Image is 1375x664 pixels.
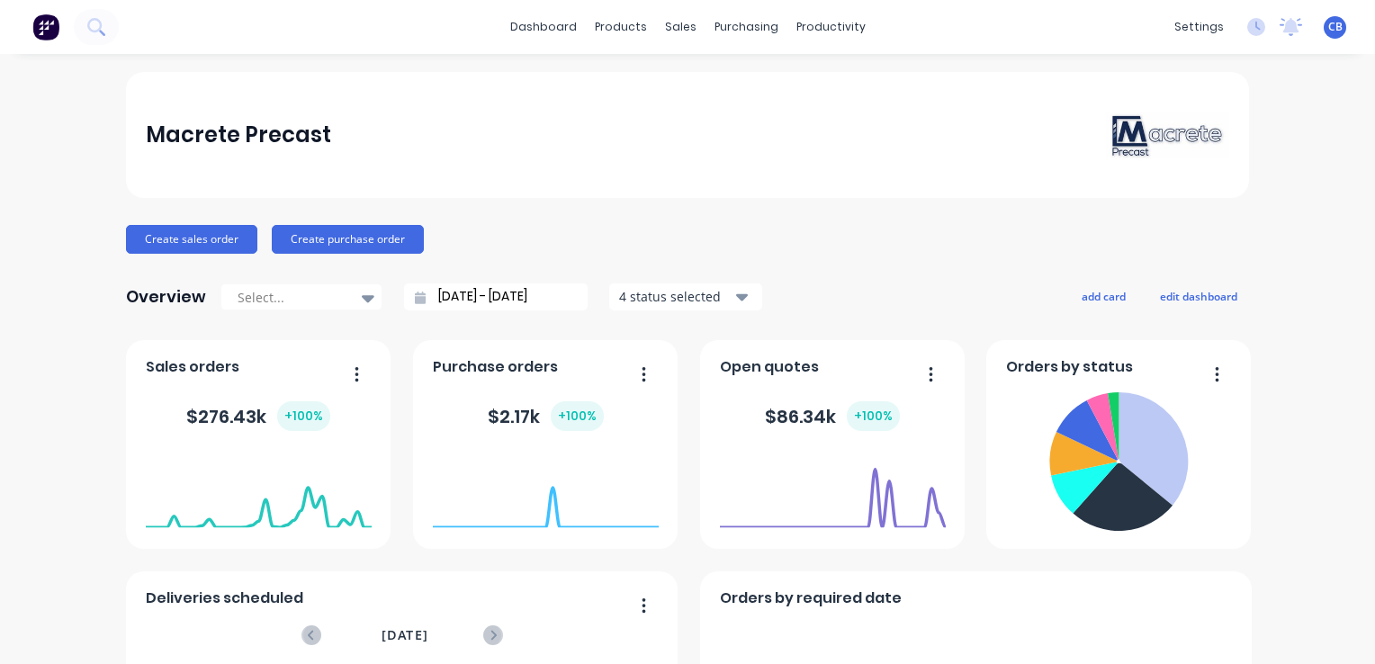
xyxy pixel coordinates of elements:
span: Sales orders [146,356,239,378]
div: products [586,13,656,40]
span: Open quotes [720,356,819,378]
div: 4 status selected [619,287,732,306]
button: Create purchase order [272,225,424,254]
div: $ 2.17k [488,401,604,431]
span: Deliveries scheduled [146,588,303,609]
div: sales [656,13,705,40]
div: productivity [787,13,875,40]
button: Create sales order [126,225,257,254]
div: + 100 % [277,401,330,431]
div: + 100 % [551,401,604,431]
div: $ 86.34k [765,401,900,431]
img: Factory [32,13,59,40]
div: Macrete Precast [146,117,331,153]
button: 4 status selected [609,283,762,310]
div: $ 276.43k [186,401,330,431]
span: Orders by status [1006,356,1133,378]
button: add card [1070,284,1137,308]
div: purchasing [705,13,787,40]
div: Overview [126,279,206,315]
div: + 100 % [847,401,900,431]
div: settings [1165,13,1233,40]
img: Macrete Precast [1103,108,1229,161]
button: edit dashboard [1148,284,1249,308]
span: [DATE] [382,625,428,645]
span: CB [1328,19,1343,35]
span: Orders by required date [720,588,902,609]
span: Purchase orders [433,356,558,378]
a: dashboard [501,13,586,40]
